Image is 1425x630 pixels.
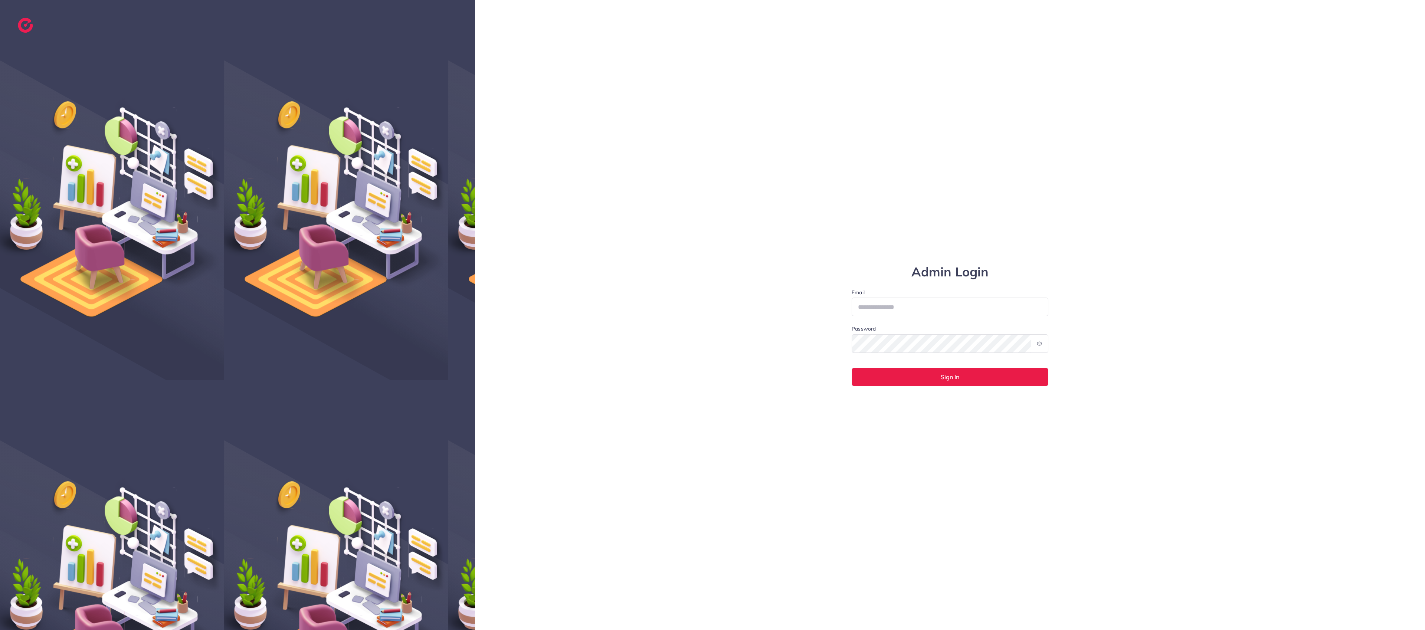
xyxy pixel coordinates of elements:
img: logo [18,18,33,33]
span: Sign In [941,374,959,380]
label: Password [852,325,876,332]
label: Email [852,289,1048,296]
h1: Admin Login [852,265,1048,280]
button: Sign In [852,368,1048,386]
